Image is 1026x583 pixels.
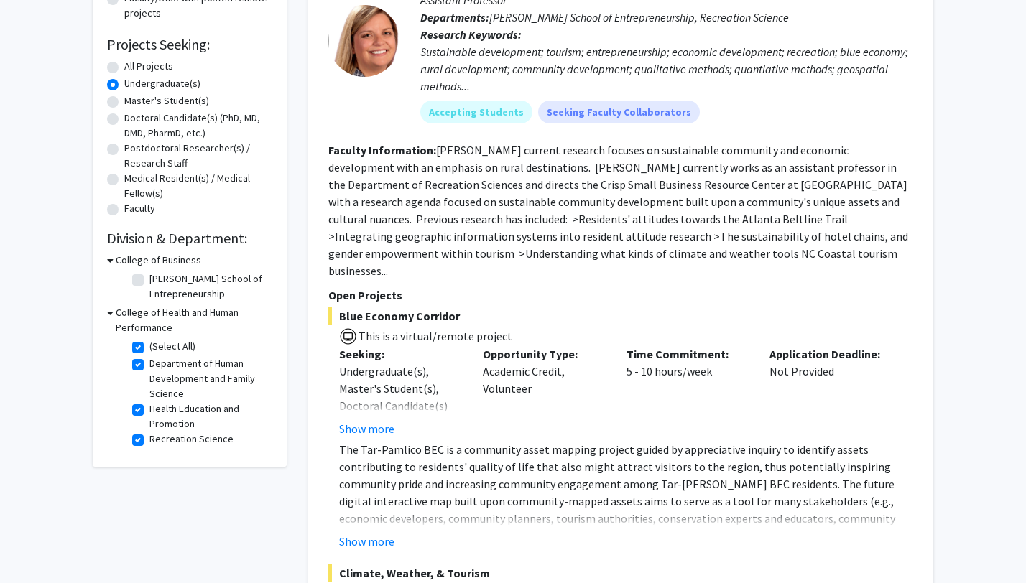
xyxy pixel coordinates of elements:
[124,141,272,171] label: Postdoctoral Researcher(s) / Research Staff
[124,59,173,74] label: All Projects
[149,339,195,354] label: (Select All)
[483,345,605,363] p: Opportunity Type:
[116,305,272,335] h3: College of Health and Human Performance
[538,101,700,123] mat-chip: Seeking Faculty Collaborators
[328,307,913,325] span: Blue Economy Corridor
[339,533,394,550] button: Show more
[328,143,436,157] b: Faculty Information:
[107,230,272,247] h2: Division & Department:
[328,143,908,278] fg-read-more: [PERSON_NAME] current research focuses on sustainable community and economic development with an ...
[149,401,269,432] label: Health Education and Promotion
[769,345,892,363] p: Application Deadline:
[627,345,749,363] p: Time Commitment:
[357,329,512,343] span: This is a virtual/remote project
[339,442,895,543] span: The Tar-Pamlico BEC is a community asset mapping project guided by appreciative inquiry to identi...
[149,356,269,401] label: Department of Human Development and Family Science
[339,420,394,437] button: Show more
[472,345,616,437] div: Academic Credit, Volunteer
[124,111,272,141] label: Doctoral Candidate(s) (PhD, MD, DMD, PharmD, etc.)
[489,10,789,24] span: [PERSON_NAME] School of Entrepreneurship, Recreation Science
[124,76,200,91] label: Undergraduate(s)
[124,93,209,108] label: Master's Student(s)
[420,43,913,95] div: Sustainable development; tourism; entrepreneurship; economic development; recreation; blue econom...
[420,10,489,24] b: Departments:
[149,271,269,302] label: [PERSON_NAME] School of Entrepreneurship
[420,101,532,123] mat-chip: Accepting Students
[124,171,272,201] label: Medical Resident(s) / Medical Fellow(s)
[759,345,902,437] div: Not Provided
[616,345,759,437] div: 5 - 10 hours/week
[11,518,61,572] iframe: Chat
[420,27,522,42] b: Research Keywords:
[116,253,201,268] h3: College of Business
[339,345,461,363] p: Seeking:
[149,432,234,447] label: Recreation Science
[124,201,155,216] label: Faculty
[328,286,913,304] p: Open Projects
[339,363,461,449] div: Undergraduate(s), Master's Student(s), Doctoral Candidate(s) (PhD, MD, DMD, PharmD, etc.)
[107,36,272,53] h2: Projects Seeking:
[328,564,913,582] span: Climate, Weather, & Tourism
